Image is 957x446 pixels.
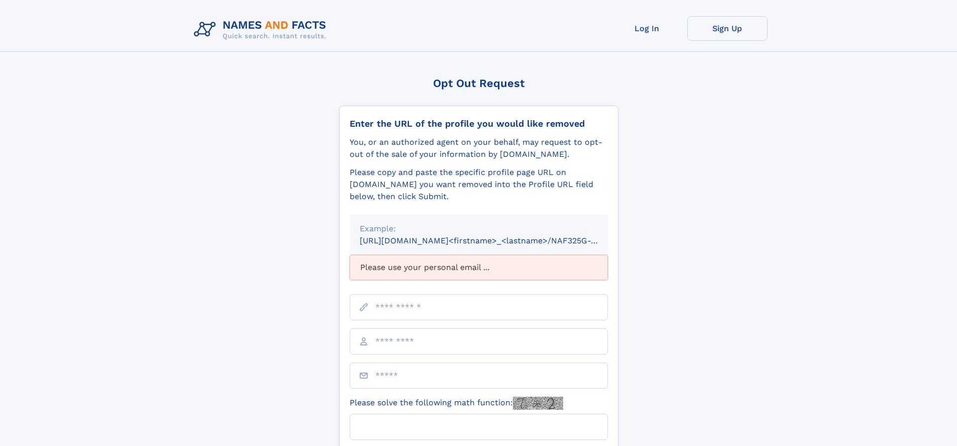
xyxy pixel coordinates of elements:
div: Opt Out Request [339,77,618,90]
div: Please copy and paste the specific profile page URL on [DOMAIN_NAME] you want removed into the Pr... [350,166,608,203]
a: Sign Up [687,16,768,41]
div: Enter the URL of the profile you would like removed [350,118,608,129]
small: [URL][DOMAIN_NAME]<firstname>_<lastname>/NAF325G-xxxxxxxx [360,236,627,245]
div: You, or an authorized agent on your behalf, may request to opt-out of the sale of your informatio... [350,136,608,160]
div: Please use your personal email ... [350,255,608,280]
label: Please solve the following math function: [350,397,563,410]
a: Log In [607,16,687,41]
div: Example: [360,223,598,235]
img: Logo Names and Facts [190,16,335,43]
